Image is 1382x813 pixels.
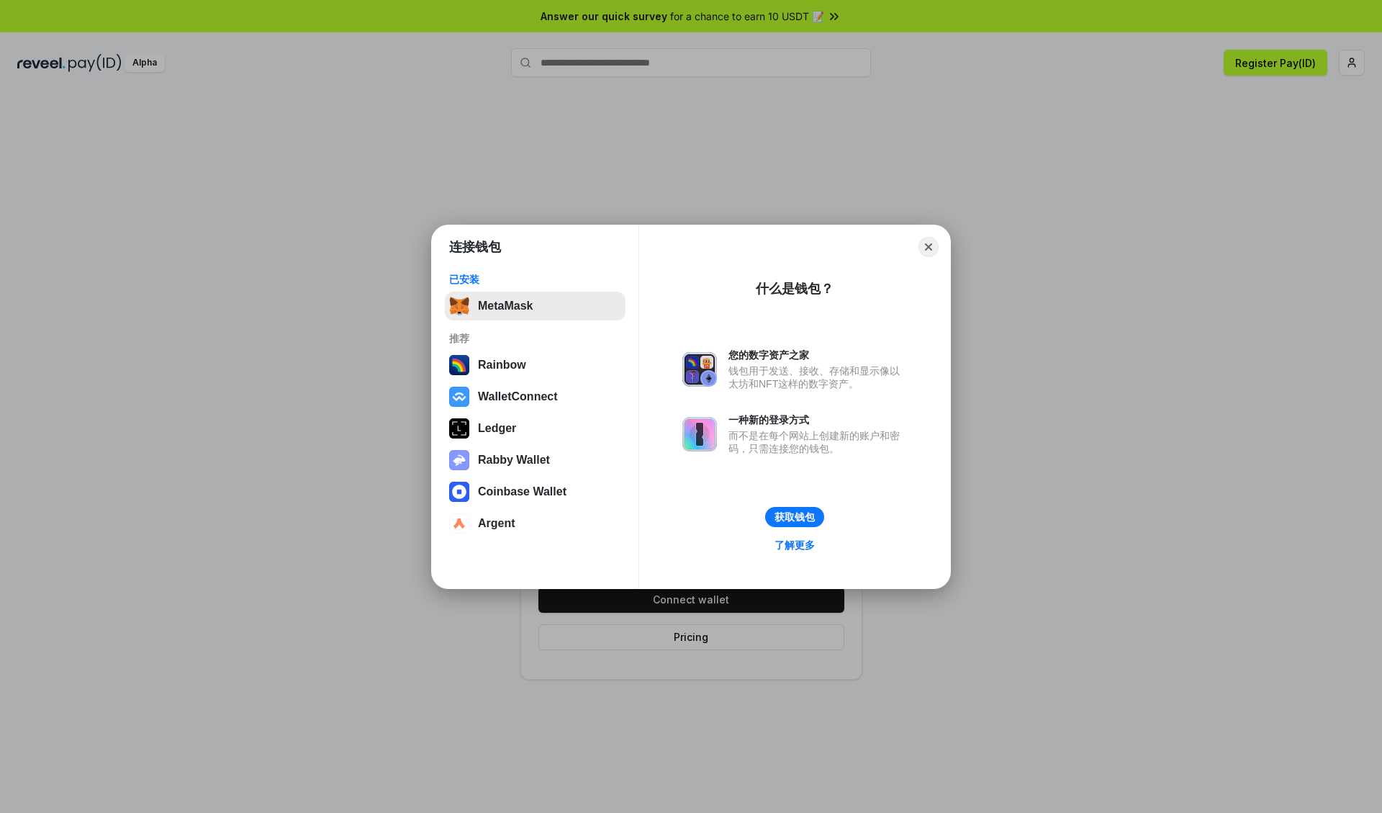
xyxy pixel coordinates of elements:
[449,513,469,534] img: svg+xml,%3Csvg%20width%3D%2228%22%20height%3D%2228%22%20viewBox%3D%220%200%2028%2028%22%20fill%3D...
[756,280,834,297] div: 什么是钱包？
[765,507,824,527] button: 获取钱包
[445,414,625,443] button: Ledger
[449,238,501,256] h1: 连接钱包
[445,351,625,379] button: Rainbow
[728,364,907,390] div: 钱包用于发送、接收、存储和显示像以太坊和NFT这样的数字资产。
[478,454,550,467] div: Rabby Wallet
[449,482,469,502] img: svg+xml,%3Csvg%20width%3D%2228%22%20height%3D%2228%22%20viewBox%3D%220%200%2028%2028%22%20fill%3D...
[774,539,815,552] div: 了解更多
[449,450,469,470] img: svg+xml,%3Csvg%20xmlns%3D%22http%3A%2F%2Fwww.w3.org%2F2000%2Fsvg%22%20fill%3D%22none%22%20viewBox...
[449,387,469,407] img: svg+xml,%3Csvg%20width%3D%2228%22%20height%3D%2228%22%20viewBox%3D%220%200%2028%2028%22%20fill%3D...
[766,536,823,554] a: 了解更多
[449,273,621,286] div: 已安装
[478,517,515,530] div: Argent
[478,422,516,435] div: Ledger
[774,511,815,524] div: 获取钱包
[445,509,625,538] button: Argent
[728,429,907,455] div: 而不是在每个网站上创建新的账户和密码，只需连接您的钱包。
[728,413,907,426] div: 一种新的登录方式
[449,332,621,345] div: 推荐
[682,352,717,387] img: svg+xml,%3Csvg%20xmlns%3D%22http%3A%2F%2Fwww.w3.org%2F2000%2Fsvg%22%20fill%3D%22none%22%20viewBox...
[445,292,625,320] button: MetaMask
[478,485,566,498] div: Coinbase Wallet
[918,237,939,257] button: Close
[445,446,625,475] button: Rabby Wallet
[728,349,907,361] div: 您的数字资产之家
[449,296,469,316] img: svg+xml,%3Csvg%20fill%3D%22none%22%20height%3D%2233%22%20viewBox%3D%220%200%2035%2033%22%20width%...
[478,390,558,403] div: WalletConnect
[445,382,625,411] button: WalletConnect
[449,355,469,375] img: svg+xml,%3Csvg%20width%3D%22120%22%20height%3D%22120%22%20viewBox%3D%220%200%20120%20120%22%20fil...
[445,477,625,506] button: Coinbase Wallet
[478,359,526,372] div: Rainbow
[478,300,533,313] div: MetaMask
[449,418,469,439] img: svg+xml,%3Csvg%20xmlns%3D%22http%3A%2F%2Fwww.w3.org%2F2000%2Fsvg%22%20width%3D%2228%22%20height%3...
[682,417,717,452] img: svg+xml,%3Csvg%20xmlns%3D%22http%3A%2F%2Fwww.w3.org%2F2000%2Fsvg%22%20fill%3D%22none%22%20viewBox...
